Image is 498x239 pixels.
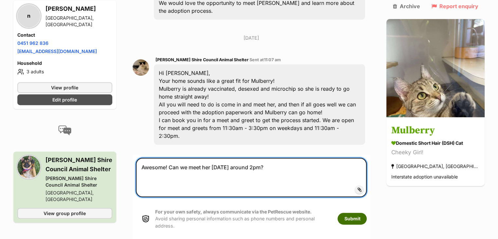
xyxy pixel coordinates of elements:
strong: For your own safety, always communicate via the PetRescue website. [155,209,312,214]
a: View group profile [17,208,112,219]
span: View profile [51,84,78,91]
div: [GEOGRAPHIC_DATA], [GEOGRAPHIC_DATA] [391,162,480,171]
h4: Contact [17,32,112,38]
h3: [PERSON_NAME] [46,4,112,13]
div: [GEOGRAPHIC_DATA], [GEOGRAPHIC_DATA] [46,190,112,203]
a: Edit profile [17,94,112,105]
span: Sent at [249,57,281,62]
span: Edit profile [52,96,77,103]
a: Report enquiry [432,3,478,9]
img: conversation-icon-4a6f8262b818ee0b60e3300018af0b2d0b884aa5de6e9bcb8d3d4eeb1a70a7c4.svg [58,125,71,135]
div: [GEOGRAPHIC_DATA], [GEOGRAPHIC_DATA] [46,15,112,28]
a: Mulberry Domestic Short Hair (DSH) Cat Cheeky Girl! [GEOGRAPHIC_DATA], [GEOGRAPHIC_DATA] Intersta... [386,119,485,186]
span: Interstate adoption unavailable [391,174,458,180]
div: n [17,5,40,28]
p: Avoid sharing personal information such as phone numbers and personal address. [155,208,331,229]
h3: [PERSON_NAME] Shire Council Animal Shelter [46,156,112,174]
a: [EMAIL_ADDRESS][DOMAIN_NAME] [17,48,97,54]
h3: Mulberry [391,123,480,138]
a: 0451 962 836 [17,40,48,46]
div: Domestic Short Hair (DSH) Cat [391,140,480,147]
div: Cheeky Girl! [391,148,480,157]
p: [DATE] [133,34,370,41]
span: [PERSON_NAME] Shire Council Animal Shelter [156,57,249,62]
button: Submit [338,213,367,225]
span: 11:07 am [264,57,281,62]
img: Sutherland Shire Council Animal Shelter profile pic [17,156,40,178]
a: View profile [17,82,112,93]
div: Hi [PERSON_NAME], Your home sounds like a great fit for Mulberry! Mulberry is already vaccinated,... [154,64,365,145]
h4: Household [17,60,112,66]
img: Mulberry [386,19,485,117]
img: Sutherland Shire Council Animal Shelter profile pic [133,59,149,76]
li: 3 adults [17,68,112,76]
div: [PERSON_NAME] Shire Council Animal Shelter [46,175,112,188]
a: Archive [393,3,420,9]
span: View group profile [44,210,86,217]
